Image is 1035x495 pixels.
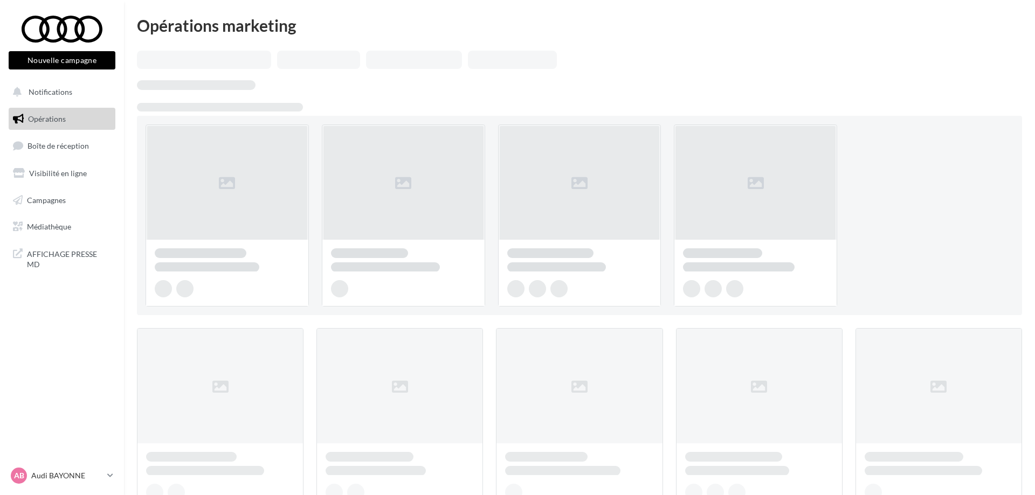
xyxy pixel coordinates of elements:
p: Audi BAYONNE [31,470,103,481]
span: Boîte de réception [27,141,89,150]
span: Notifications [29,87,72,96]
a: AFFICHAGE PRESSE MD [6,242,118,274]
a: Médiathèque [6,215,118,238]
div: Opérations marketing [137,17,1022,33]
span: AB [14,470,24,481]
a: AB Audi BAYONNE [9,465,115,486]
span: Médiathèque [27,222,71,231]
button: Nouvelle campagne [9,51,115,69]
a: Boîte de réception [6,134,118,157]
span: Visibilité en ligne [29,169,87,178]
span: Opérations [28,114,66,123]
span: Campagnes [27,195,66,204]
a: Opérations [6,108,118,130]
span: AFFICHAGE PRESSE MD [27,247,111,270]
button: Notifications [6,81,113,103]
a: Visibilité en ligne [6,162,118,185]
a: Campagnes [6,189,118,212]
